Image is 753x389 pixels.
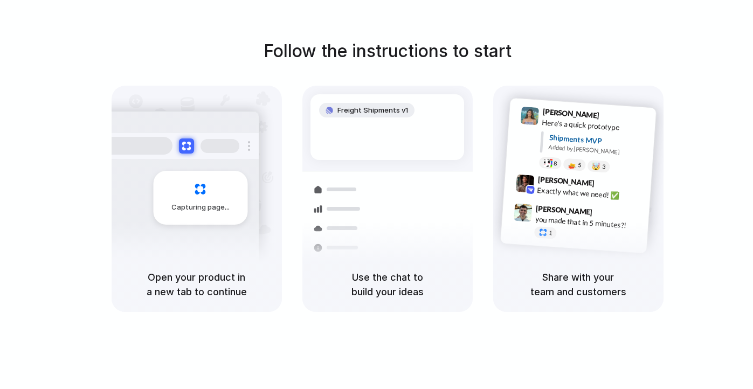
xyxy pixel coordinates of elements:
[553,160,557,166] span: 8
[537,173,595,189] span: [PERSON_NAME]
[602,111,624,124] span: 9:41 AM
[171,202,231,213] span: Capturing page
[597,178,619,191] span: 9:42 AM
[337,105,408,116] span: Freight Shipments v1
[264,38,512,64] h1: Follow the instructions to start
[577,162,581,168] span: 5
[549,132,648,150] div: Shipments MVP
[548,143,647,158] div: Added by [PERSON_NAME]
[542,106,599,121] span: [PERSON_NAME]
[596,207,618,220] span: 9:47 AM
[506,270,651,299] h5: Share with your team and customers
[591,162,600,170] div: 🤯
[602,164,605,170] span: 3
[548,230,552,236] span: 1
[125,270,269,299] h5: Open your product in a new tab to continue
[537,184,645,203] div: Exactly what we need! ✅
[535,213,643,232] div: you made that in 5 minutes?!
[541,117,649,135] div: Here's a quick prototype
[535,202,592,218] span: [PERSON_NAME]
[315,270,460,299] h5: Use the chat to build your ideas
